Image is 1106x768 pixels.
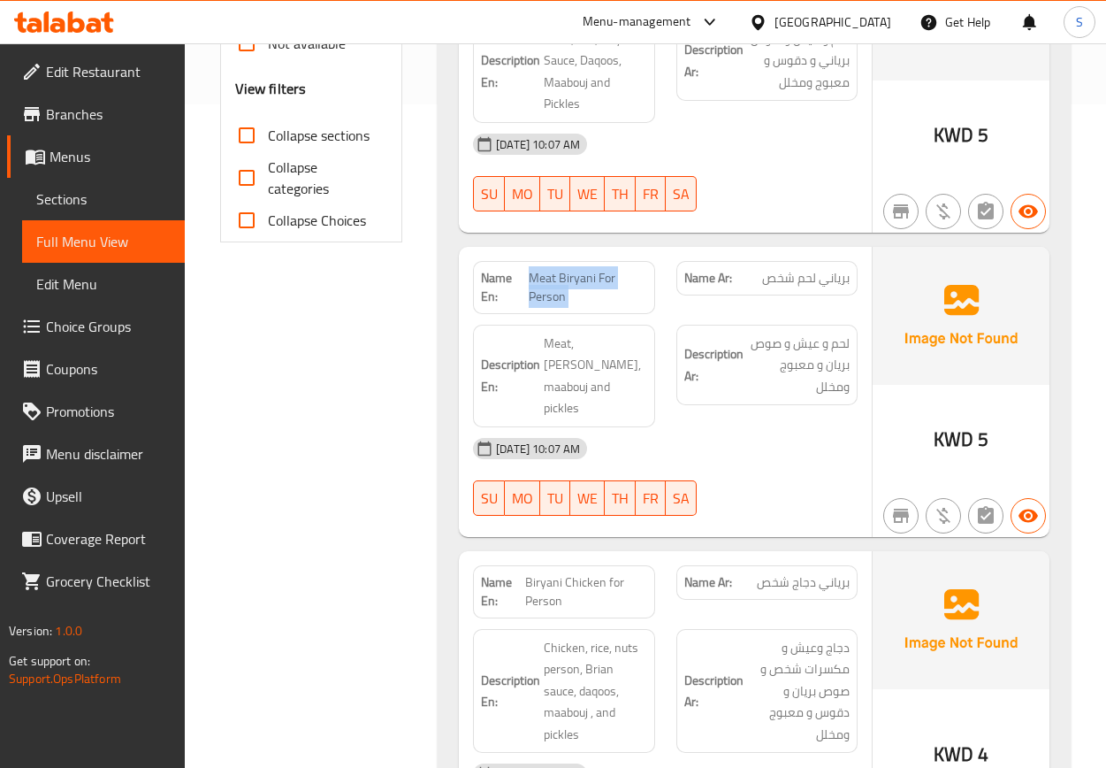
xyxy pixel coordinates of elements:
strong: Name En: [481,269,528,306]
span: Not available [268,33,346,54]
span: Meat, [PERSON_NAME], maabouj and pickles [544,333,646,419]
strong: Description Ar: [684,39,744,82]
a: Grocery Checklist [7,560,185,603]
span: لحم و عيش و صوص بريان و معبوج ومخلل [747,333,850,398]
a: Menu disclaimer [7,433,185,475]
button: WE [570,176,605,211]
button: SU [473,480,505,516]
img: Ae5nvW7+0k+MAAAAAElFTkSuQmCC [873,551,1049,689]
a: Menus [7,135,185,178]
a: Full Menu View [22,220,185,263]
span: Collapse categories [268,157,374,199]
span: Sections [36,188,171,210]
button: SU [473,176,505,211]
span: TH [612,181,629,207]
a: Edit Menu [22,263,185,305]
button: SA [666,176,697,211]
strong: Name En: [481,573,525,611]
button: Not has choices [968,498,1003,534]
span: برياني دجاج شخص [757,573,850,592]
span: 5 [978,118,988,152]
span: Collapse Choices [268,210,366,231]
span: WE [577,181,598,207]
a: Choice Groups [7,305,185,348]
span: Menu disclaimer [46,443,171,465]
button: TH [605,176,636,211]
span: SA [673,486,690,511]
span: TU [547,181,563,207]
span: 5 [978,422,988,457]
span: Upsell [46,486,171,507]
span: Choice Groups [46,316,171,337]
span: Meat, rice, Biryani Sauce, Daqoos, Maabouj and Pickles [544,28,646,115]
span: FR [643,181,659,207]
strong: Name Ar: [684,573,732,592]
a: Coupons [7,348,185,390]
button: FR [636,176,666,211]
span: Get support on: [9,649,90,672]
span: برياني لحم شخص [762,269,850,288]
span: Full Menu View [36,231,171,252]
button: FR [636,480,666,516]
span: [DATE] 10:07 AM [489,136,587,153]
span: KWD [934,422,973,457]
span: Edit Menu [36,273,171,295]
span: TH [612,486,629,511]
strong: Description En: [481,354,540,397]
span: Promotions [46,401,171,422]
strong: Description En: [481,670,540,713]
a: Sections [22,178,185,220]
button: SA [666,480,697,516]
span: Coverage Report [46,528,171,549]
span: SU [481,486,498,511]
span: Version: [9,619,52,642]
button: Purchased item [926,498,961,534]
a: Upsell [7,475,185,518]
button: Not branch specific item [883,498,919,534]
span: Meat Biryani For Person [529,269,647,306]
span: MO [512,486,533,511]
span: Menus [50,146,171,167]
span: Collapse sections [268,125,370,146]
span: 1.0.0 [55,619,82,642]
button: TU [540,480,570,516]
span: SU [481,181,498,207]
span: Edit Restaurant [46,61,171,82]
h3: View filters [235,79,307,99]
span: Grocery Checklist [46,571,171,592]
span: MO [512,181,533,207]
a: Coverage Report [7,518,185,560]
strong: Name Ar: [684,269,732,288]
button: Not branch specific item [883,194,919,229]
span: KWD [934,118,973,152]
button: Available [1011,194,1046,229]
span: Branches [46,104,171,125]
button: WE [570,480,605,516]
span: FR [643,486,659,511]
strong: Description Ar: [684,343,744,387]
span: SA [673,181,690,207]
span: S [1076,12,1083,32]
a: Support.OpsPlatform [9,667,121,690]
button: Purchased item [926,194,961,229]
span: TU [547,486,563,511]
span: لحم و عيش و صوص برياني و دقوس و معبوج ومخلل [747,28,850,94]
a: Edit Restaurant [7,50,185,93]
span: [DATE] 10:07 AM [489,441,587,457]
button: Available [1011,498,1046,534]
strong: Description Ar: [684,670,744,713]
button: TH [605,480,636,516]
div: [GEOGRAPHIC_DATA] [774,12,891,32]
button: MO [505,480,540,516]
button: MO [505,176,540,211]
button: Not has choices [968,194,1003,229]
a: Branches [7,93,185,135]
button: TU [540,176,570,211]
img: Ae5nvW7+0k+MAAAAAElFTkSuQmCC [873,247,1049,385]
span: Biryani Chicken for Person [525,573,647,611]
div: Menu-management [583,12,691,33]
span: دجاج وعيش و مكسرات شخص و صوص بريان و دقوس و معبوج ومخلل [747,637,850,746]
strong: Description En: [481,50,540,93]
span: WE [577,486,598,511]
a: Promotions [7,390,185,433]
